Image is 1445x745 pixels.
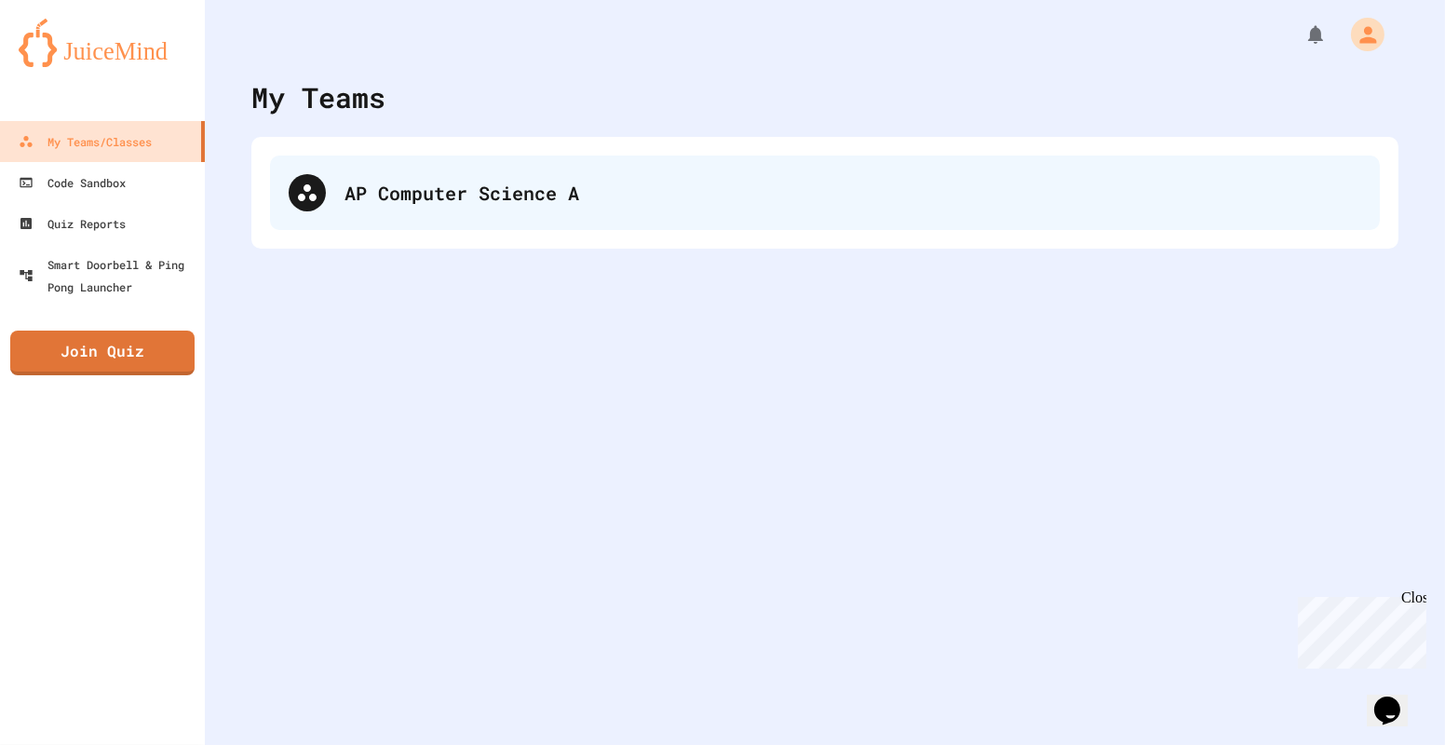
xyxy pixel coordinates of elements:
[19,253,197,298] div: Smart Doorbell & Ping Pong Launcher
[19,212,126,235] div: Quiz Reports
[270,156,1380,230] div: AP Computer Science A
[7,7,128,118] div: Chat with us now!Close
[19,171,126,194] div: Code Sandbox
[251,76,385,118] div: My Teams
[1290,589,1426,669] iframe: chat widget
[1367,670,1426,726] iframe: chat widget
[1331,13,1389,56] div: My Account
[19,19,186,67] img: logo-orange.svg
[1270,19,1331,50] div: My Notifications
[19,130,152,153] div: My Teams/Classes
[10,331,195,375] a: Join Quiz
[344,179,1361,207] div: AP Computer Science A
